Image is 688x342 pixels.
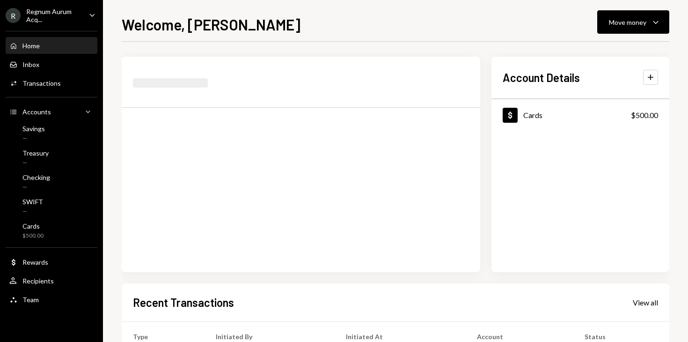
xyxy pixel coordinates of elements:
div: Accounts [22,108,51,116]
div: Cards [523,111,542,119]
div: Regnum Aurum Acq... [26,7,81,23]
div: Transactions [22,79,61,87]
a: Rewards [6,253,97,270]
a: Cards$500.00 [491,99,669,131]
button: Move money [597,10,669,34]
a: Transactions [6,74,97,91]
div: R [6,8,21,23]
div: Team [22,296,39,304]
a: Cards$500.00 [6,219,97,242]
div: Savings [22,125,45,133]
div: View all [633,298,658,307]
h1: Welcome, [PERSON_NAME] [122,15,300,34]
h2: Account Details [503,70,580,85]
a: Inbox [6,56,97,73]
div: Move money [609,17,646,27]
div: Home [22,42,40,50]
div: — [22,183,50,191]
div: — [22,208,43,216]
div: — [22,134,45,142]
div: Cards [22,222,44,230]
a: View all [633,297,658,307]
a: Accounts [6,103,97,120]
div: Inbox [22,60,39,68]
div: $500.00 [631,110,658,121]
a: Recipients [6,272,97,289]
div: Checking [22,173,50,181]
a: Savings— [6,122,97,144]
h2: Recent Transactions [133,295,234,310]
div: Rewards [22,258,48,266]
a: Checking— [6,171,97,193]
a: Home [6,37,97,54]
div: Recipients [22,277,54,285]
div: — [22,159,49,167]
a: Treasury— [6,146,97,169]
a: SWIFT— [6,195,97,217]
a: Team [6,291,97,308]
div: $500.00 [22,232,44,240]
div: Treasury [22,149,49,157]
div: SWIFT [22,198,43,206]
